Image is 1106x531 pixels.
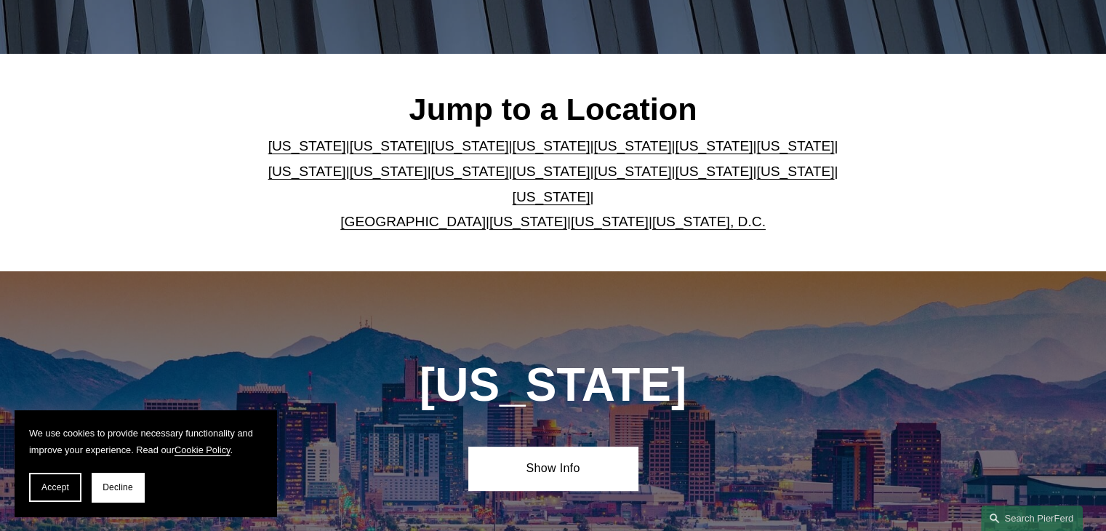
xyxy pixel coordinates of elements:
span: Accept [41,482,69,492]
button: Decline [92,473,144,502]
a: [US_STATE] [513,189,590,204]
section: Cookie banner [15,410,276,516]
span: Decline [103,482,133,492]
a: [US_STATE] [431,138,509,153]
a: Show Info [468,447,638,490]
h2: Jump to a Location [256,90,850,128]
a: Cookie Policy [175,444,231,455]
a: [US_STATE] [350,164,428,179]
p: | | | | | | | | | | | | | | | | | | [256,134,850,234]
a: [US_STATE] [489,214,567,229]
a: [US_STATE] [593,138,671,153]
a: [US_STATE] [350,138,428,153]
button: Accept [29,473,81,502]
a: [US_STATE] [756,138,834,153]
a: [US_STATE] [593,164,671,179]
a: [GEOGRAPHIC_DATA] [340,214,486,229]
h1: [US_STATE] [341,359,765,412]
a: [US_STATE] [268,164,346,179]
a: [US_STATE] [268,138,346,153]
a: [US_STATE] [571,214,649,229]
a: [US_STATE] [675,164,753,179]
a: [US_STATE] [675,138,753,153]
a: [US_STATE] [431,164,509,179]
a: [US_STATE], D.C. [652,214,766,229]
a: [US_STATE] [756,164,834,179]
a: [US_STATE] [513,164,590,179]
a: [US_STATE] [513,138,590,153]
a: Search this site [981,506,1083,531]
p: We use cookies to provide necessary functionality and improve your experience. Read our . [29,425,262,458]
